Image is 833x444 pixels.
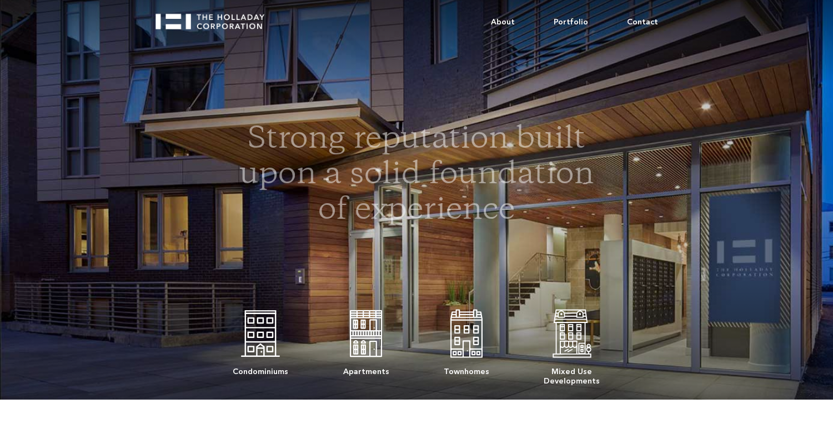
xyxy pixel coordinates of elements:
[608,6,678,39] a: Contact
[233,361,288,376] div: Condominiums
[444,361,489,376] div: Townhomes
[234,123,599,229] h1: Strong reputation built upon a solid foundation of experience
[534,6,608,39] a: Portfolio
[155,6,274,29] a: home
[343,361,389,376] div: Apartments
[544,361,600,386] div: Mixed Use Developments
[471,6,534,39] a: About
